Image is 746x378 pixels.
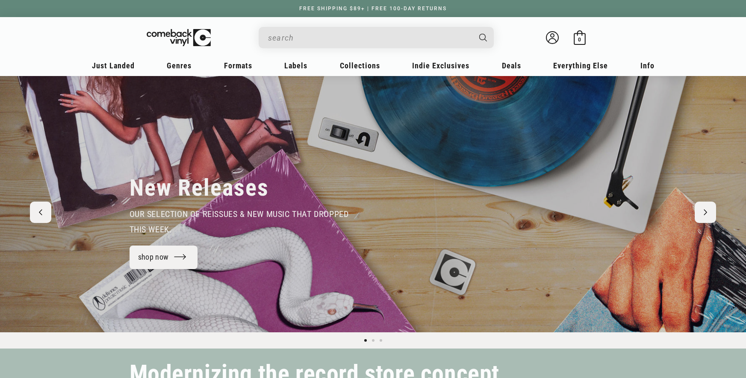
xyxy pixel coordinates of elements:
[553,61,608,70] span: Everything Else
[695,202,716,223] button: Next slide
[167,61,192,70] span: Genres
[472,27,495,48] button: Search
[369,337,377,344] button: Load slide 2 of 3
[578,36,581,43] span: 0
[640,61,655,70] span: Info
[502,61,521,70] span: Deals
[291,6,455,12] a: FREE SHIPPING $89+ | FREE 100-DAY RETURNS
[130,174,269,202] h2: New Releases
[268,29,471,47] input: search
[259,27,494,48] div: Search
[340,61,380,70] span: Collections
[92,61,135,70] span: Just Landed
[362,337,369,344] button: Load slide 1 of 3
[130,246,198,269] a: shop now
[284,61,307,70] span: Labels
[30,202,51,223] button: Previous slide
[130,209,349,234] span: our selection of reissues & new music that dropped this week.
[412,61,469,70] span: Indie Exclusives
[377,337,385,344] button: Load slide 3 of 3
[224,61,252,70] span: Formats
